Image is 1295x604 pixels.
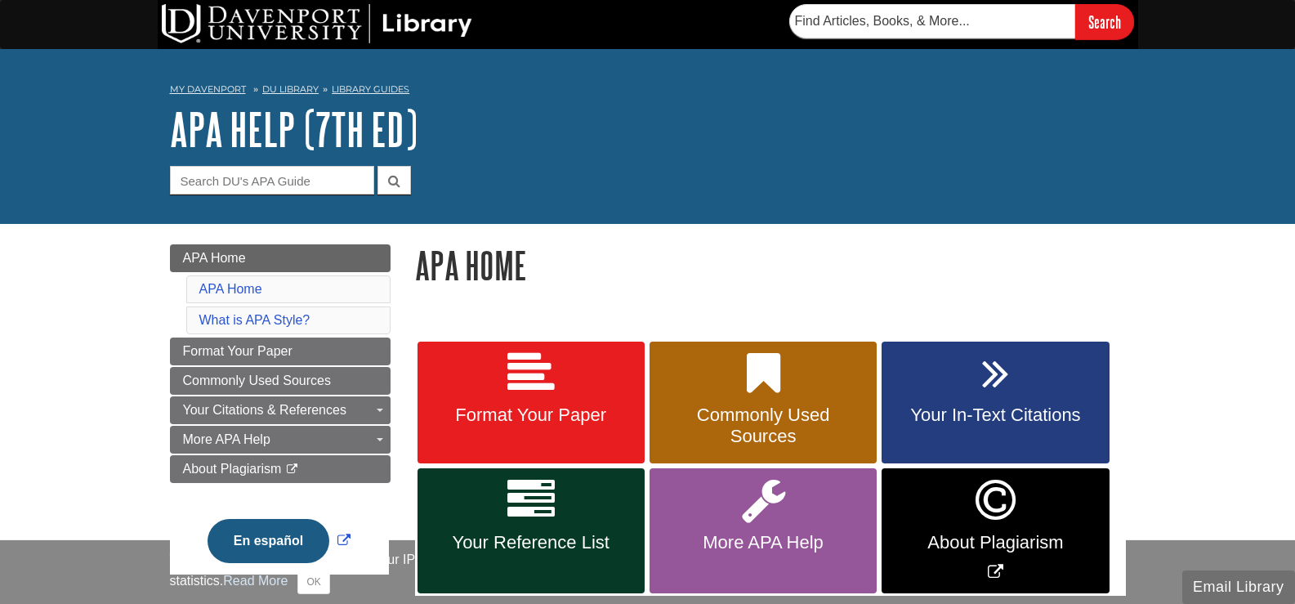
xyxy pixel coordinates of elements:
[1182,570,1295,604] button: Email Library
[789,4,1134,39] form: Searches DU Library's articles, books, and more
[208,519,329,563] button: En español
[183,432,270,446] span: More APA Help
[789,4,1075,38] input: Find Articles, Books, & More...
[199,313,310,327] a: What is APA Style?
[183,462,282,476] span: About Plagiarism
[183,344,292,358] span: Format Your Paper
[1075,4,1134,39] input: Search
[170,83,246,96] a: My Davenport
[170,367,391,395] a: Commonly Used Sources
[170,426,391,454] a: More APA Help
[203,534,355,548] a: Link opens in new window
[170,104,418,154] a: APA Help (7th Ed)
[882,342,1109,464] a: Your In-Text Citations
[162,4,472,43] img: DU Library
[262,83,319,95] a: DU Library
[170,244,391,591] div: Guide Page Menu
[894,532,1096,553] span: About Plagiarism
[415,244,1126,286] h1: APA Home
[662,405,864,447] span: Commonly Used Sources
[170,78,1126,105] nav: breadcrumb
[199,282,262,296] a: APA Home
[418,468,645,593] a: Your Reference List
[170,396,391,424] a: Your Citations & References
[183,374,331,387] span: Commonly Used Sources
[170,455,391,483] a: About Plagiarism
[332,83,409,95] a: Library Guides
[430,405,632,426] span: Format Your Paper
[170,244,391,272] a: APA Home
[183,251,246,265] span: APA Home
[894,405,1096,426] span: Your In-Text Citations
[170,166,374,195] input: Search DU's APA Guide
[882,468,1109,593] a: Link opens in new window
[285,464,299,475] i: This link opens in a new window
[170,338,391,365] a: Format Your Paper
[650,342,877,464] a: Commonly Used Sources
[183,403,346,417] span: Your Citations & References
[662,532,864,553] span: More APA Help
[430,532,632,553] span: Your Reference List
[650,468,877,593] a: More APA Help
[418,342,645,464] a: Format Your Paper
